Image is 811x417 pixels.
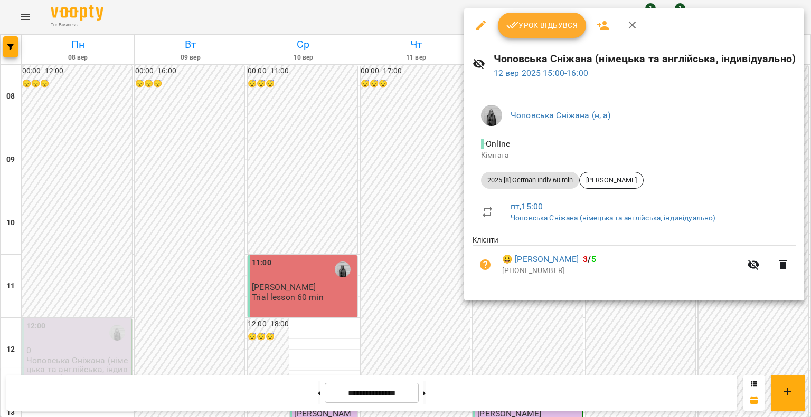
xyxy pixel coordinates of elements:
ul: Клієнти [473,235,796,287]
span: [PERSON_NAME] [580,176,643,185]
p: Кімната [481,150,787,161]
button: Урок відбувся [498,13,587,38]
a: 12 вер 2025 15:00-16:00 [494,68,588,78]
h6: Чоповська Сніжана (німецька та англійська, індивідуально) [494,51,796,67]
a: Чоповська Сніжана (н, а) [511,110,611,120]
b: / [583,254,596,264]
span: 3 [583,254,588,264]
button: Візит ще не сплачено. Додати оплату? [473,252,498,277]
div: [PERSON_NAME] [579,172,644,189]
p: [PHONE_NUMBER] [502,266,741,276]
span: 2025 [8] German Indiv 60 min [481,176,579,185]
span: - Online [481,139,512,149]
a: Чоповська Сніжана (німецька та англійська, індивідуально) [511,214,715,222]
a: 😀 [PERSON_NAME] [502,253,579,266]
span: 5 [591,254,596,264]
img: 465148d13846e22f7566a09ee851606a.jpeg [481,105,502,126]
a: пт , 15:00 [511,201,543,211]
span: Урок відбувся [506,19,578,32]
